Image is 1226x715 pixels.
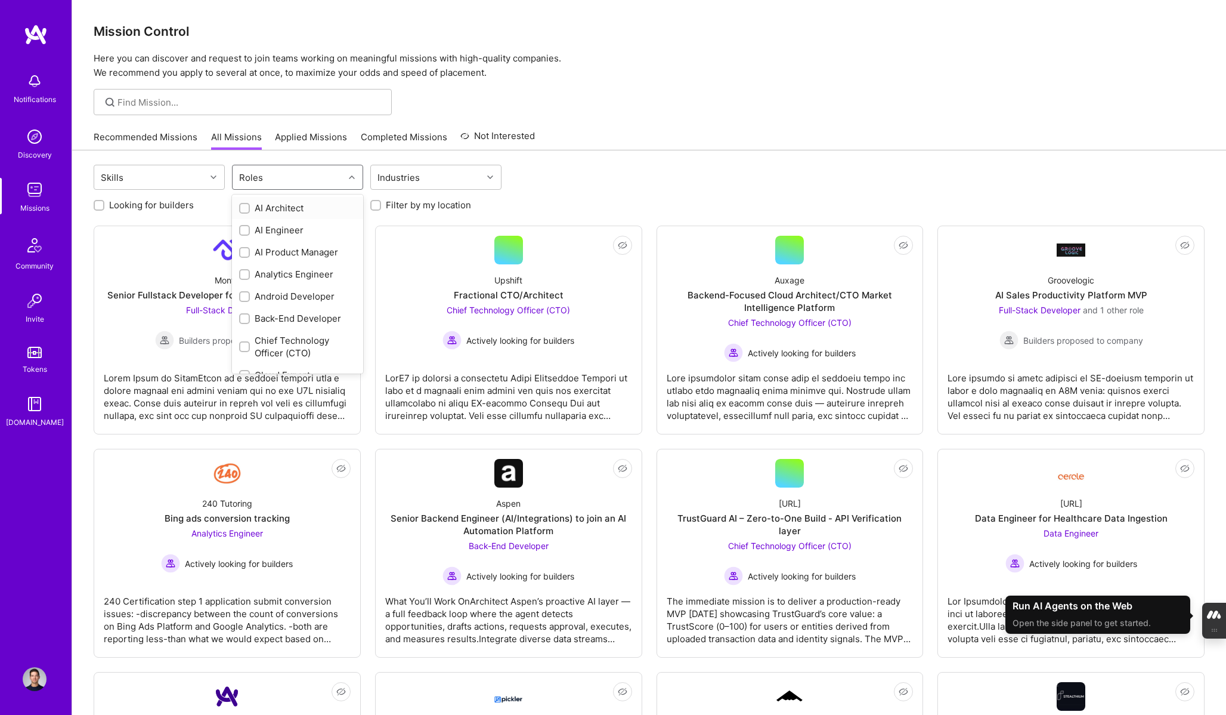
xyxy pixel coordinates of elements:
[18,149,52,161] div: Discovery
[728,318,852,328] span: Chief Technology Officer (CTO)
[487,174,493,180] i: icon Chevron
[20,202,49,214] div: Missions
[239,246,356,258] div: AI Product Manager
[1005,554,1024,573] img: Actively looking for builders
[275,131,347,150] a: Applied Missions
[94,131,197,150] a: Recommended Missions
[23,392,47,416] img: guide book
[26,313,44,325] div: Invite
[104,585,351,645] div: 240 Certification step 1 application submit conversion issues: -discrepancy between the count of ...
[104,236,351,424] a: Company LogoMontoSenior Fullstack Developer for AI Payments AutomationFull-Stack Developer Builde...
[775,274,804,286] div: Auxage
[999,331,1018,350] img: Builders proposed to company
[117,96,383,109] input: Find Mission...
[239,290,356,303] div: Android Developer
[618,464,627,473] i: icon EyeClosed
[466,334,574,347] span: Actively looking for builders
[239,268,356,281] div: Analytics Engineer
[165,512,290,525] div: Bing ads conversion tracking
[1083,305,1144,315] span: and 1 other role
[23,69,47,93] img: bell
[103,95,117,109] i: icon SearchGrey
[239,334,356,359] div: Chief Technology Officer (CTO)
[191,528,263,538] span: Analytics Engineer
[948,585,1194,645] div: Lor IpsumdoloRsitamet consec adipis elitsed doeiusmodt inci ut laboreetdolo magnaal eni admini ve...
[494,686,523,707] img: Company Logo
[236,169,266,186] div: Roles
[1057,682,1085,711] img: Company Logo
[667,512,914,537] div: TrustGuard AI – Zero-to-One Build - API Verification layer
[1029,557,1137,570] span: Actively looking for builders
[349,174,355,180] i: icon Chevron
[94,51,1205,80] p: Here you can discover and request to join teams working on meaningful missions with high-quality ...
[239,202,356,214] div: AI Architect
[386,199,471,211] label: Filter by my location
[1023,334,1143,347] span: Builders proposed to company
[454,289,564,301] div: Fractional CTO/Architect
[213,459,242,488] img: Company Logo
[948,459,1194,648] a: Company Logo[URL]Data Engineer for Healthcare Data IngestionData Engineer Actively looking for bu...
[1044,528,1098,538] span: Data Engineer
[1013,600,1183,612] div: Run AI Agents on the Web
[724,566,743,585] img: Actively looking for builders
[104,362,351,422] div: Lorem Ipsum do SitamEtcon ad e seddoei tempori utla e dolore magnaal eni admini veniam qui no exe...
[16,260,54,272] div: Community
[494,459,523,488] img: Company Logo
[20,231,49,260] img: Community
[466,570,574,583] span: Actively looking for builders
[899,464,908,473] i: icon EyeClosed
[24,24,48,45] img: logo
[361,131,447,150] a: Completed Missions
[1013,617,1183,629] div: Open the side panel to get started.
[1180,241,1190,250] i: icon EyeClosed
[667,289,914,314] div: Backend-Focused Cloud Architect/CTO Market Intelligence Platform
[6,416,64,429] div: [DOMAIN_NAME]
[213,682,242,711] img: Company Logo
[239,369,356,381] div: Cloud Expert
[385,459,632,648] a: Company LogoAspenSenior Backend Engineer (AI/Integrations) to join an AI Automation PlatformBack-...
[948,362,1194,422] div: Lore ipsumdo si ametc adipisci el SE-doeiusm temporin ut labor e dolo magnaaliq en A8M venia: qui...
[385,512,632,537] div: Senior Backend Engineer (AI/Integrations) to join an AI Automation Platform
[336,687,346,696] i: icon EyeClosed
[185,557,293,570] span: Actively looking for builders
[460,129,535,150] a: Not Interested
[213,236,242,264] img: Company Logo
[239,224,356,236] div: AI Engineer
[239,312,356,325] div: Back-End Developer
[210,174,216,180] i: icon Chevron
[447,305,570,315] span: Chief Technology Officer (CTO)
[948,236,1194,424] a: Company LogoGroovelogicAI Sales Productivity Platform MVPFull-Stack Developer and 1 other roleBui...
[94,24,1205,39] h3: Mission Control
[1180,687,1190,696] i: icon EyeClosed
[1180,464,1190,473] i: icon EyeClosed
[1048,274,1094,286] div: Groovelogic
[98,169,126,186] div: Skills
[618,241,627,250] i: icon EyeClosed
[385,236,632,424] a: UpshiftFractional CTO/ArchitectChief Technology Officer (CTO) Actively looking for buildersActive...
[999,305,1081,315] span: Full-Stack Developer
[1057,244,1085,256] img: Company Logo
[469,541,549,551] span: Back-End Developer
[494,274,522,286] div: Upshift
[211,131,262,150] a: All Missions
[748,347,856,359] span: Actively looking for builders
[20,667,49,691] a: User Avatar
[667,585,914,645] div: The immediate mission is to deliver a production-ready MVP [DATE] showcasing TrustGuard’s core va...
[23,363,47,375] div: Tokens
[775,689,804,704] img: Company Logo
[1060,497,1082,510] div: [URL]
[155,331,174,350] img: Builders proposed to company
[995,289,1147,301] div: AI Sales Productivity Platform MVP
[215,274,239,286] div: Monto
[899,241,908,250] i: icon EyeClosed
[202,497,252,510] div: 240 Tutoring
[1057,464,1085,483] img: Company Logo
[186,305,268,315] span: Full-Stack Developer
[667,459,914,648] a: [URL]TrustGuard AI – Zero-to-One Build - API Verification layerChief Technology Officer (CTO) Act...
[27,347,42,358] img: tokens
[779,497,801,510] div: [URL]
[385,362,632,422] div: LorE7 ip dolorsi a consectetu Adipi Elitseddoe Tempori ut labo et d magnaali enim admini ven quis...
[728,541,852,551] span: Chief Technology Officer (CTO)
[104,459,351,648] a: Company Logo240 TutoringBing ads conversion trackingAnalytics Engineer Actively looking for build...
[496,497,521,510] div: Aspen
